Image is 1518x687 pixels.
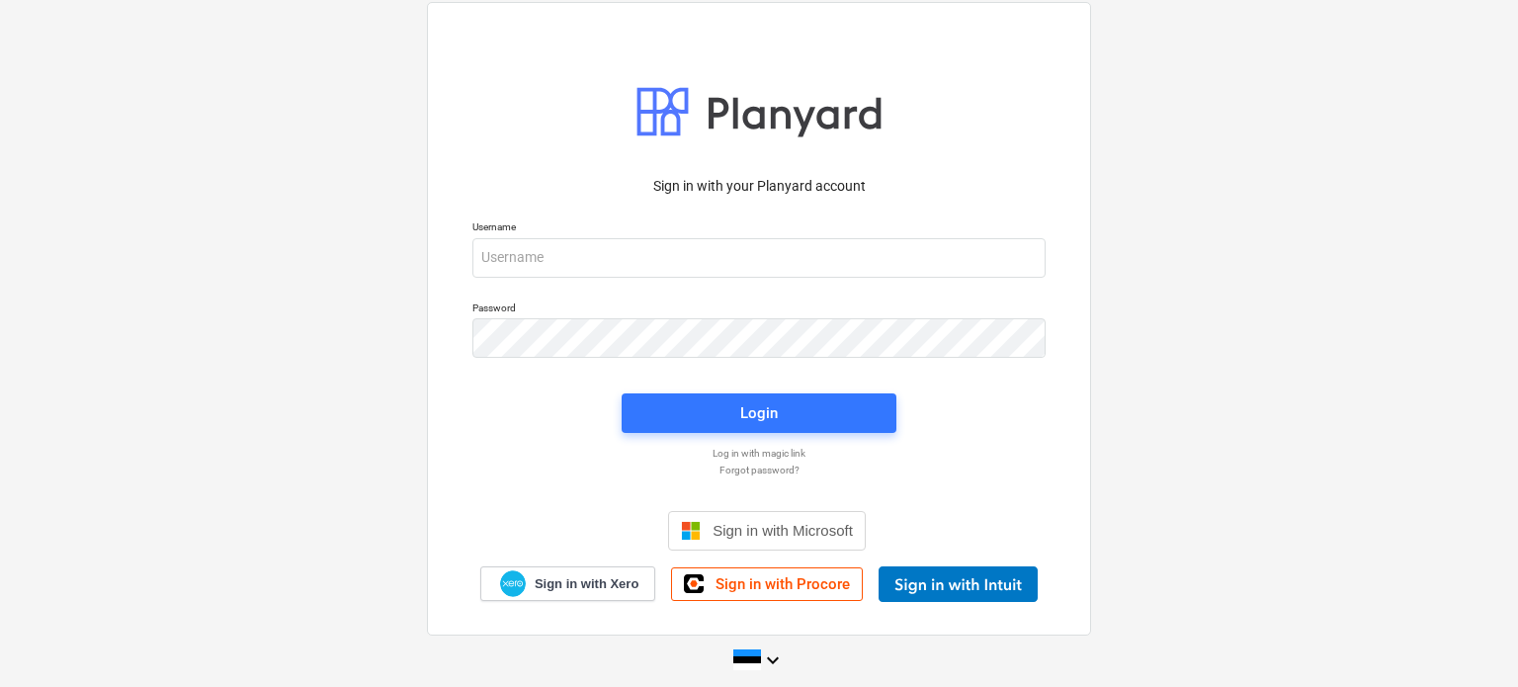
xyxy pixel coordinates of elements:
[463,447,1055,460] a: Log in with magic link
[761,648,785,672] i: keyboard_arrow_down
[713,522,853,539] span: Sign in with Microsoft
[671,567,863,601] a: Sign in with Procore
[740,400,778,426] div: Login
[622,393,896,433] button: Login
[681,521,701,541] img: Microsoft logo
[500,570,526,597] img: Xero logo
[463,464,1055,476] a: Forgot password?
[535,575,638,593] span: Sign in with Xero
[472,301,1046,318] p: Password
[472,220,1046,237] p: Username
[716,575,850,593] span: Sign in with Procore
[472,176,1046,197] p: Sign in with your Planyard account
[472,238,1046,278] input: Username
[480,566,656,601] a: Sign in with Xero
